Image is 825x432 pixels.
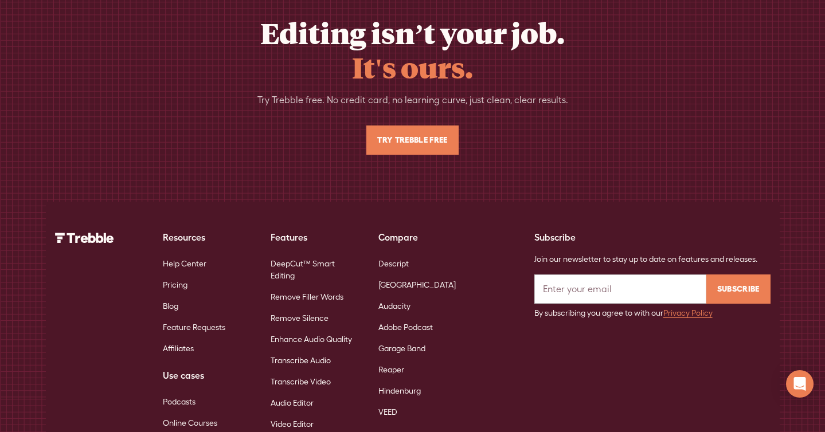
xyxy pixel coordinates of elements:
div: Open Intercom Messenger [786,370,814,398]
input: Subscribe [706,274,771,304]
div: Join our newsletter to stay up to date on features and releases. [534,253,771,265]
a: Hindenburg [378,380,421,402]
a: Podcasts [163,391,196,413]
img: Trebble Logo - AI Podcast Editor [55,233,114,243]
form: Email Form [534,274,771,319]
a: Privacy Policy [663,308,713,317]
div: Features [271,230,360,244]
h2: Editing isn’t your job. [260,15,565,84]
a: Remove Silence [271,308,329,329]
div: By subscribing you agree to with our [534,307,771,319]
a: Affiliates [163,338,194,359]
input: Enter your email [534,274,706,304]
a: Remove Filler Words [271,286,343,308]
a: Transcribe Audio [271,350,331,371]
div: Use cases [163,368,252,382]
div: Subscribe [534,230,771,244]
a: Adobe Podcast [378,317,433,338]
a: DeepCut™ Smart Editing [271,253,360,286]
div: Resources [163,230,252,244]
a: Try Trebble Free [366,125,458,155]
a: Reaper [378,359,404,380]
a: Transcribe Video [271,371,331,392]
a: Blog [163,296,178,317]
span: It's ours. [352,48,474,86]
a: [GEOGRAPHIC_DATA] [378,274,456,296]
a: Help Center [163,253,206,274]
a: Feature Requests [163,317,225,338]
div: Try Trebble free. No credit card, no learning curve, just clean, clear results. [257,93,568,107]
a: Audacity [378,296,410,317]
a: Garage Band [378,338,425,359]
a: Descript [378,253,409,274]
a: Enhance Audio Quality [271,329,352,350]
a: VEED [378,402,397,423]
div: Compare [378,230,468,244]
a: Pricing [163,274,187,296]
a: Audio Editor [271,392,314,414]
